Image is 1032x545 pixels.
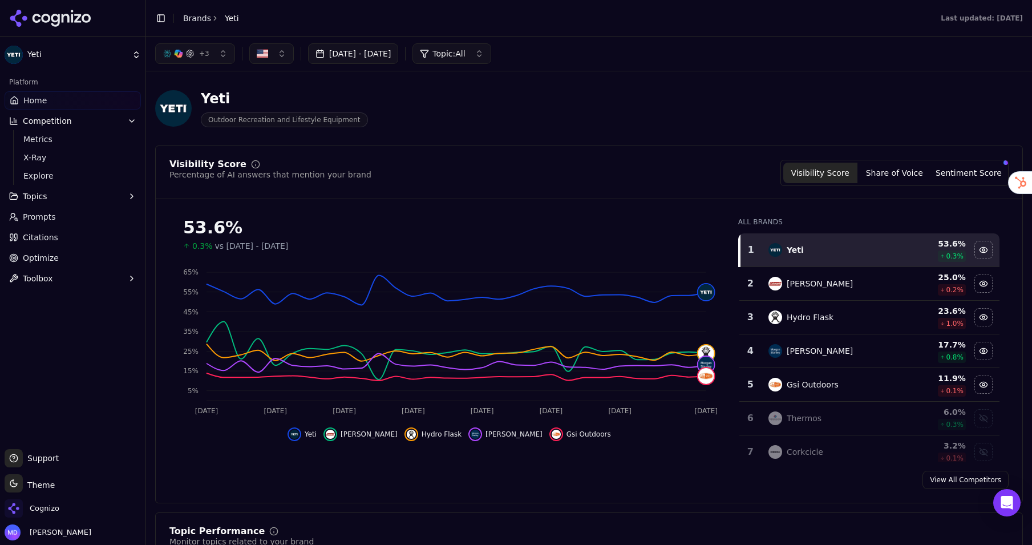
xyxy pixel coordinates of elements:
[432,48,465,59] span: Topic: All
[946,386,964,395] span: 0.1 %
[305,430,317,439] span: Yeti
[787,345,853,357] div: [PERSON_NAME]
[404,427,462,441] button: Hide hydro flask data
[407,430,416,439] img: hydro flask
[422,430,462,439] span: Hydro Flask
[341,430,398,439] span: [PERSON_NAME]
[308,43,399,64] button: [DATE] - [DATE]
[540,407,563,415] tspan: [DATE]
[899,272,966,283] div: 25.0 %
[698,357,714,373] img: stanley
[290,430,299,439] img: yeti
[946,252,964,261] span: 0.3 %
[471,407,494,415] tspan: [DATE]
[744,310,757,324] div: 3
[183,13,239,24] nav: breadcrumb
[946,420,964,429] span: 0.3 %
[744,445,757,459] div: 7
[787,446,823,458] div: Corkcicle
[698,345,714,361] img: hydro flask
[183,268,199,276] tspan: 65%
[264,407,287,415] tspan: [DATE]
[566,430,611,439] span: Gsi Outdoors
[5,524,21,540] img: Melissa Dowd
[698,368,714,383] img: gsi outdoors
[941,14,1023,23] div: Last updated: [DATE]
[257,48,268,59] img: US
[5,112,141,130] button: Competition
[30,503,59,514] span: Cognizo
[199,49,209,58] span: + 3
[974,342,993,360] button: Hide stanley data
[552,430,561,439] img: gsi outdoors
[744,344,757,358] div: 4
[922,471,1009,489] a: View All Competitors
[201,112,368,127] span: Outdoor Recreation and Lifestyle Equipment
[195,407,218,415] tspan: [DATE]
[23,170,123,181] span: Explore
[5,499,23,518] img: Cognizo
[183,217,715,238] div: 53.6%
[23,115,72,127] span: Competition
[974,241,993,259] button: Hide yeti data
[23,252,59,264] span: Optimize
[19,131,127,147] a: Metrics
[738,217,999,227] div: All Brands
[192,240,213,252] span: 0.3%
[745,243,757,257] div: 1
[23,481,55,490] span: Theme
[5,228,141,247] a: Citations
[768,277,782,290] img: coleman
[739,435,999,469] tr: 7corkcicleCorkcicle3.2%0.1%Show corkcicle data
[169,527,265,536] div: Topic Performance
[183,288,199,296] tspan: 55%
[744,378,757,391] div: 5
[768,411,782,425] img: thermos
[5,499,59,518] button: Open organization switcher
[485,430,543,439] span: [PERSON_NAME]
[183,367,199,375] tspan: 15%
[323,427,398,441] button: Hide coleman data
[974,409,993,427] button: Show thermos data
[744,411,757,425] div: 6
[993,489,1021,516] div: Open Intercom Messenger
[468,427,543,441] button: Hide stanley data
[549,427,611,441] button: Hide gsi outdoors data
[19,168,127,184] a: Explore
[183,328,199,336] tspan: 35%
[215,240,289,252] span: vs [DATE] - [DATE]
[698,284,714,300] img: yeti
[974,443,993,461] button: Show corkcicle data
[768,310,782,324] img: hydro flask
[183,348,199,356] tspan: 25%
[19,150,127,165] a: X-Ray
[183,308,199,316] tspan: 45%
[787,278,853,289] div: [PERSON_NAME]
[169,169,371,180] div: Percentage of AI answers that mention your brand
[5,46,23,64] img: Yeti
[946,353,964,362] span: 0.8 %
[899,440,966,451] div: 3.2 %
[23,211,56,223] span: Prompts
[5,91,141,110] a: Home
[946,319,964,328] span: 1.0 %
[694,407,718,415] tspan: [DATE]
[739,301,999,334] tr: 3hydro flaskHydro Flask23.6%1.0%Hide hydro flask data
[768,344,782,358] img: stanley
[787,312,833,323] div: Hydro Flask
[946,454,964,463] span: 0.1 %
[739,334,999,368] tr: 4stanley[PERSON_NAME]17.7%0.8%Hide stanley data
[768,445,782,459] img: corkcicle
[899,305,966,317] div: 23.6 %
[23,134,123,145] span: Metrics
[183,14,211,23] a: Brands
[974,308,993,326] button: Hide hydro flask data
[5,208,141,226] a: Prompts
[5,269,141,288] button: Toolbox
[169,160,246,169] div: Visibility Score
[946,285,964,294] span: 0.2 %
[739,267,999,301] tr: 2coleman[PERSON_NAME]25.0%0.2%Hide coleman data
[155,90,192,127] img: Yeti
[783,163,857,183] button: Visibility Score
[23,95,47,106] span: Home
